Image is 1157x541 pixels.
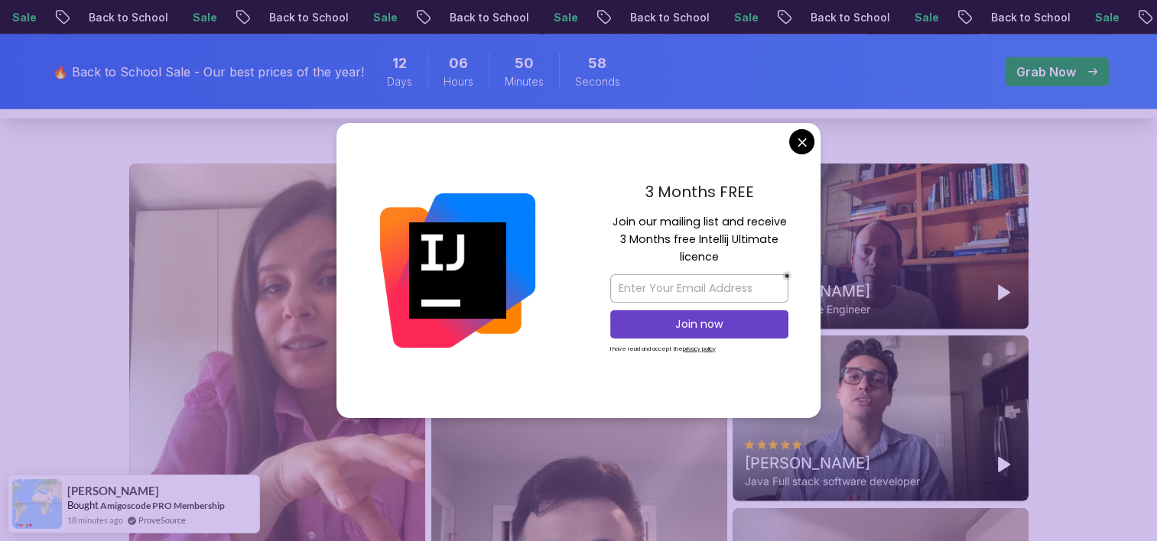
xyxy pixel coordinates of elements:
p: 🔥 Back to School Sale - Our best prices of the year! [53,63,364,81]
p: Back to School [924,10,1028,25]
p: Sale [306,10,355,25]
a: ProveSource [138,513,186,526]
p: Sale [847,10,896,25]
span: Hours [444,74,473,89]
span: [PERSON_NAME] [67,484,159,497]
span: Days [387,74,412,89]
button: Play [991,280,1016,305]
p: Back to School [563,10,667,25]
span: Seconds [575,74,620,89]
p: Sale [667,10,716,25]
span: 12 Days [392,53,407,74]
p: Back to School [743,10,847,25]
div: [PERSON_NAME] [745,452,920,474]
p: Back to School [21,10,125,25]
span: Bought [67,499,99,511]
img: provesource social proof notification image [12,479,62,529]
p: Back to School [382,10,486,25]
span: 18 minutes ago [67,513,123,526]
p: Back to School [202,10,306,25]
p: Grab Now [1016,63,1076,81]
p: Sale [1028,10,1077,25]
div: [PERSON_NAME] [745,280,870,302]
div: Java Full stack software developer [745,474,920,489]
button: Play [991,452,1016,477]
div: Junior Software Engineer [745,302,870,317]
a: Amigoscode PRO Membership [100,500,225,511]
span: Minutes [505,74,544,89]
span: 6 Hours [449,53,468,74]
span: 50 Minutes [515,53,534,74]
span: 58 Seconds [588,53,606,74]
p: Sale [486,10,535,25]
p: Sale [125,10,174,25]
